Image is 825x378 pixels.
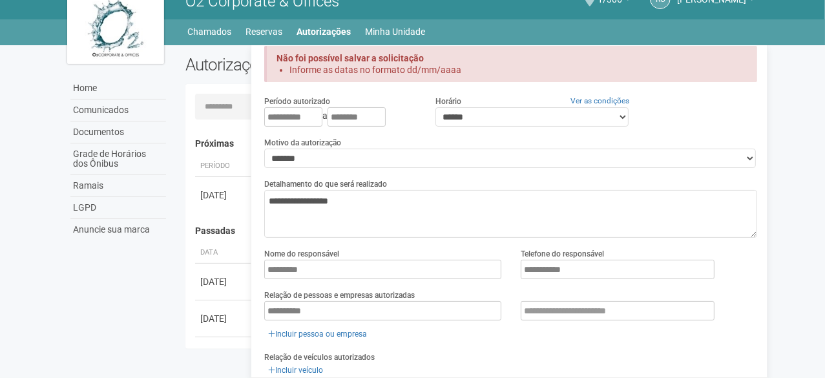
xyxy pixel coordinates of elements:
a: Autorizações [297,23,351,41]
a: Comunicados [70,100,166,121]
h4: Passadas [195,226,749,236]
a: Documentos [70,121,166,143]
div: a [264,107,415,127]
a: Home [70,78,166,100]
h4: Próximas [195,139,749,149]
label: Detalhamento do que será realizado [264,178,387,190]
label: Motivo da autorização [264,137,341,149]
a: Grade de Horários dos Ônibus [70,143,166,175]
div: [DATE] [200,312,248,325]
label: Relação de pessoas e empresas autorizadas [264,289,415,301]
a: Ramais [70,175,166,197]
h2: Autorizações [185,55,462,74]
a: Chamados [188,23,232,41]
th: Período [195,156,253,177]
li: Informe as datas no formato dd/mm/aaaa [289,64,735,76]
div: [DATE] [200,275,248,288]
strong: Não foi possível salvar a solicitação [277,53,424,63]
th: Data [195,242,253,264]
a: LGPD [70,197,166,219]
label: Relação de veículos autorizados [264,352,375,363]
label: Telefone do responsável [521,248,604,260]
a: Anuncie sua marca [70,219,166,240]
a: Reservas [246,23,283,41]
label: Período autorizado [264,96,330,107]
label: Horário [435,96,461,107]
label: Nome do responsável [264,248,339,260]
a: Incluir veículo [264,363,327,377]
div: [DATE] [200,189,248,202]
a: Minha Unidade [366,23,426,41]
a: Incluir pessoa ou empresa [264,327,371,341]
a: Ver as condições [570,96,629,105]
